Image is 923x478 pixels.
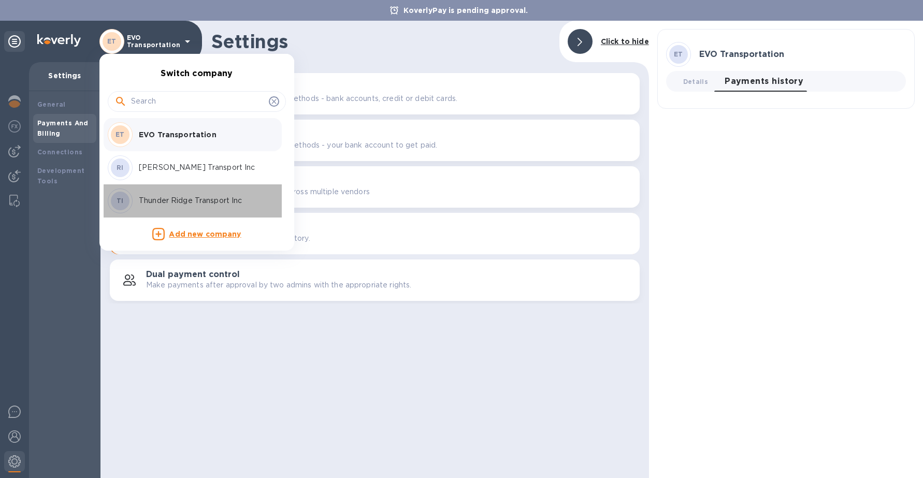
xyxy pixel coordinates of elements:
p: EVO Transportation [139,129,269,140]
b: TI [117,197,124,205]
p: [PERSON_NAME] Transport Inc [139,162,269,173]
p: Add new company [169,229,241,240]
b: RI [117,164,124,171]
p: Thunder Ridge Transport Inc [139,195,269,206]
input: Search [131,94,265,109]
b: ET [116,131,125,138]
